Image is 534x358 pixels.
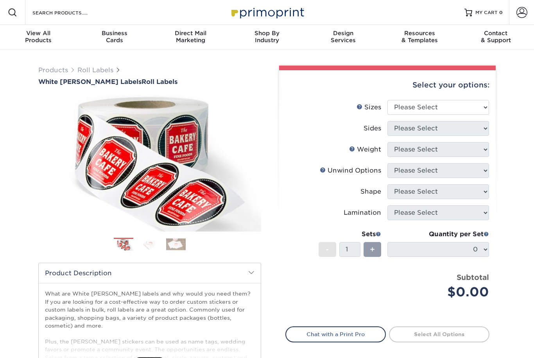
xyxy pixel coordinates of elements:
[475,9,498,16] span: MY CART
[38,78,261,85] a: White [PERSON_NAME] LabelsRoll Labels
[285,70,489,100] div: Select your options:
[499,10,503,15] span: 0
[114,238,133,252] img: Roll Labels 01
[285,326,386,342] a: Chat with a Print Pro
[38,86,261,240] img: White BOPP Labels 01
[320,166,381,175] div: Unwind Options
[152,25,229,50] a: Direct MailMarketing
[382,30,458,44] div: & Templates
[349,145,381,154] div: Weight
[38,78,261,85] h1: Roll Labels
[38,66,68,74] a: Products
[77,66,113,74] a: Roll Labels
[228,4,306,21] img: Primoprint
[382,25,458,50] a: Resources& Templates
[229,30,305,37] span: Shop By
[370,244,375,255] span: +
[32,8,108,17] input: SEARCH PRODUCTS.....
[458,30,534,37] span: Contact
[326,244,329,255] span: -
[393,283,489,301] div: $0.00
[76,30,152,37] span: Business
[305,25,382,50] a: DesignServices
[458,25,534,50] a: Contact& Support
[152,30,229,37] span: Direct Mail
[389,326,489,342] a: Select All Options
[76,25,152,50] a: BusinessCards
[457,273,489,281] strong: Subtotal
[166,238,186,250] img: Roll Labels 03
[319,230,381,239] div: Sets
[38,78,142,85] span: White [PERSON_NAME] Labels
[387,230,489,239] div: Quantity per Set
[76,30,152,44] div: Cards
[305,30,382,44] div: Services
[39,263,261,283] h2: Product Description
[305,30,382,37] span: Design
[229,30,305,44] div: Industry
[360,187,381,196] div: Shape
[458,30,534,44] div: & Support
[152,30,229,44] div: Marketing
[357,103,381,112] div: Sizes
[382,30,458,37] span: Resources
[140,238,159,250] img: Roll Labels 02
[344,208,381,217] div: Lamination
[364,124,381,133] div: Sides
[229,25,305,50] a: Shop ByIndustry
